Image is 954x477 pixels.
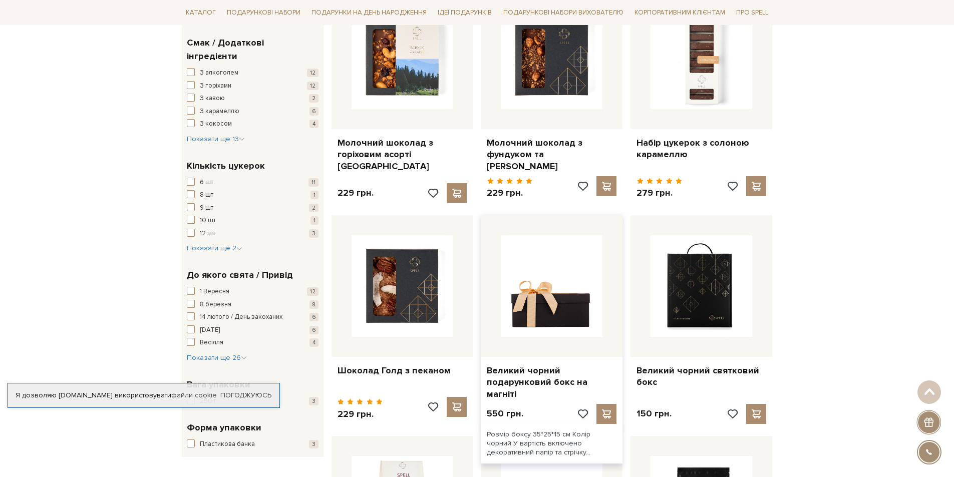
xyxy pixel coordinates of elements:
span: 12 [307,82,319,90]
span: З горіхами [200,81,231,91]
a: Подарункові набори [223,5,304,21]
img: Великий чорний подарунковий бокс на магніті [501,235,602,337]
span: [DATE] [200,325,220,335]
span: Смак / Додаткові інгредієнти [187,36,316,63]
span: До якого свята / Привід [187,268,293,282]
a: Шоколад Голд з пеканом [338,365,467,376]
button: 12 шт 3 [187,229,319,239]
span: 1 Вересня [200,287,229,297]
div: Я дозволяю [DOMAIN_NAME] використовувати [8,391,279,400]
p: 229 грн. [487,187,532,199]
span: Показати ще 13 [187,135,245,143]
span: 1 [310,191,319,199]
a: Молочний шоколад з фундуком та [PERSON_NAME] [487,137,616,172]
button: Показати ще 13 [187,134,245,144]
span: Форма упаковки [187,421,261,434]
span: 3 [309,229,319,238]
button: З алкоголем 12 [187,68,319,78]
span: 6 шт [200,178,213,188]
button: Весілля 4 [187,338,319,348]
img: Великий чорний святковий бокс [651,235,752,337]
button: [DATE] 6 [187,325,319,335]
span: Кількість цукерок [187,159,265,173]
a: Великий чорний подарунковий бокс на магніті [487,365,616,400]
span: Пластикова банка [200,439,255,449]
span: Показати ще 2 [187,244,242,252]
a: Каталог [182,5,220,21]
span: 10 шт [200,216,216,226]
span: 6 [309,326,319,334]
span: З карамеллю [200,107,239,117]
button: 6 шт 11 [187,178,319,188]
a: Про Spell [732,5,772,21]
span: 8 шт [200,190,213,200]
a: Подарункові набори вихователю [499,4,627,21]
span: 4 [309,120,319,128]
span: 4 [309,338,319,347]
span: 1 [310,216,319,225]
button: 1 Вересня 12 [187,287,319,297]
div: Розмір боксу 35*25*15 см Колір чорний У вартість включено декоративний папір та стрічку... [481,424,622,463]
span: 8 березня [200,300,231,310]
span: 2 [309,94,319,103]
a: Подарунки на День народження [307,5,431,21]
p: 229 грн. [338,408,383,420]
button: 8 березня 8 [187,300,319,310]
button: Пластикова банка 3 [187,439,319,449]
span: 8 [309,300,319,309]
span: 12 шт [200,229,215,239]
button: 10 шт 1 [187,216,319,226]
p: 550 грн. [487,408,523,419]
span: Весілля [200,338,223,348]
span: 6 [309,107,319,116]
button: З кокосом 4 [187,119,319,129]
p: 279 грн. [637,187,682,199]
button: З горіхами 12 [187,81,319,91]
button: 8 шт 1 [187,190,319,200]
button: 14 лютого / День закоханих 6 [187,312,319,322]
span: З алкоголем [200,68,238,78]
span: Вага упаковки [187,378,250,391]
img: Молочний шоколад з горіховим асорті Україна [352,8,453,109]
a: Молочний шоколад з горіховим асорті [GEOGRAPHIC_DATA] [338,137,467,172]
a: файли cookie [171,391,217,399]
a: Корпоративним клієнтам [630,4,729,21]
p: 150 грн. [637,408,672,419]
a: Ідеї подарунків [434,5,496,21]
button: Показати ще 2 [187,243,242,253]
a: Великий чорний святковий бокс [637,365,766,388]
button: З кавою 2 [187,94,319,104]
span: З кавою [200,94,225,104]
span: Показати ще 26 [187,353,247,362]
span: 9 шт [200,203,213,213]
button: Показати ще 26 [187,353,247,363]
span: 3 [309,440,319,448]
span: 12 [307,69,319,77]
a: Набір цукерок з солоною карамеллю [637,137,766,161]
span: 11 [308,178,319,187]
span: 2 [309,204,319,212]
span: 14 лютого / День закоханих [200,312,282,322]
p: 229 грн. [338,187,374,199]
span: 3 [309,397,319,405]
span: З кокосом [200,119,232,129]
span: 12 [307,287,319,296]
button: З карамеллю 6 [187,107,319,117]
a: Погоджуюсь [220,391,271,400]
span: 6 [309,313,319,321]
button: 9 шт 2 [187,203,319,213]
